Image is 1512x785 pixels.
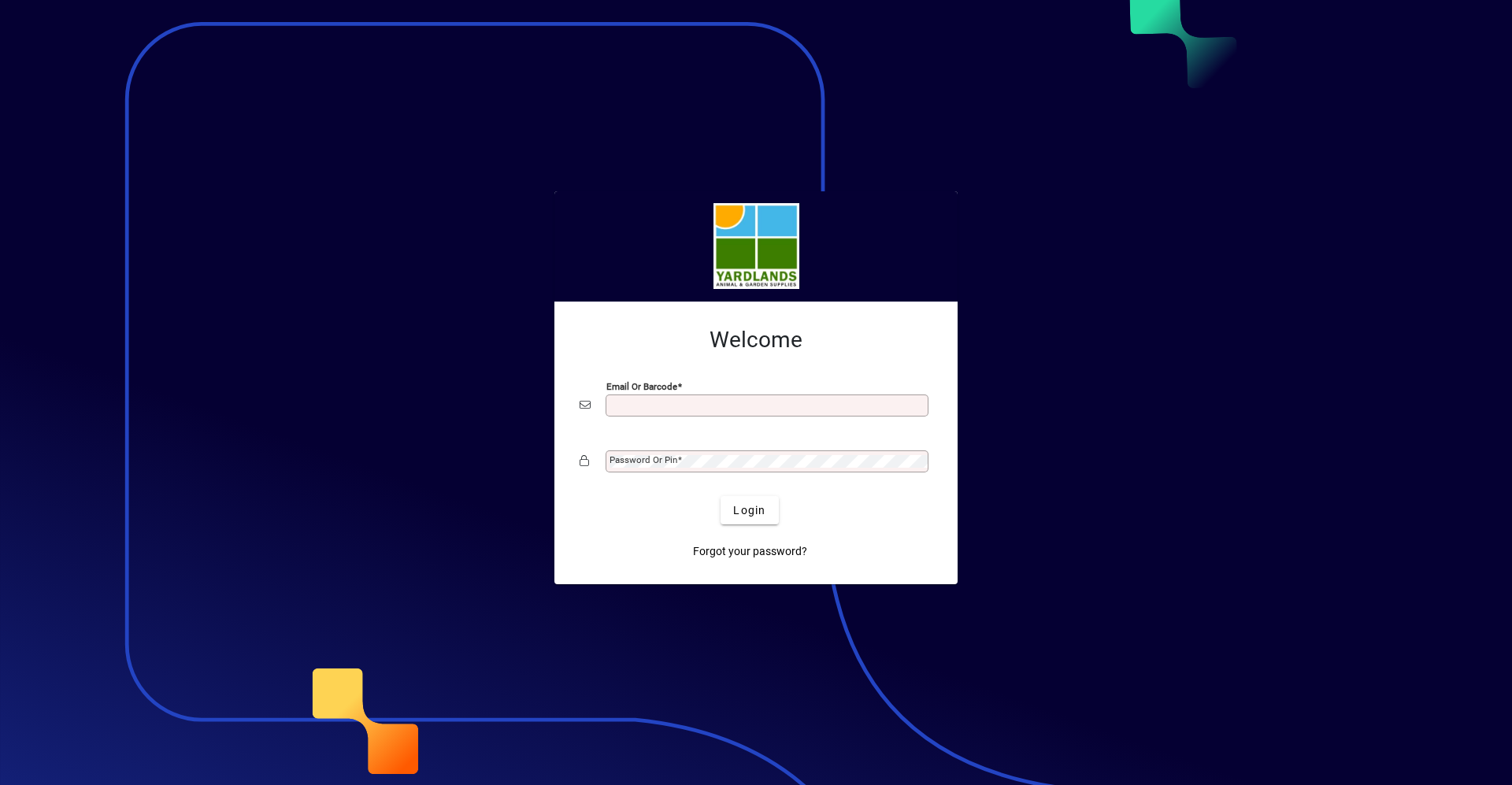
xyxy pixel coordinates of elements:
[580,327,932,354] h2: Welcome
[721,496,778,524] button: Login
[733,502,765,519] span: Login
[610,454,677,465] mat-label: Password or Pin
[693,543,807,560] span: Forgot your password?
[606,381,677,392] mat-label: Email or Barcode
[687,537,813,565] a: Forgot your password?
